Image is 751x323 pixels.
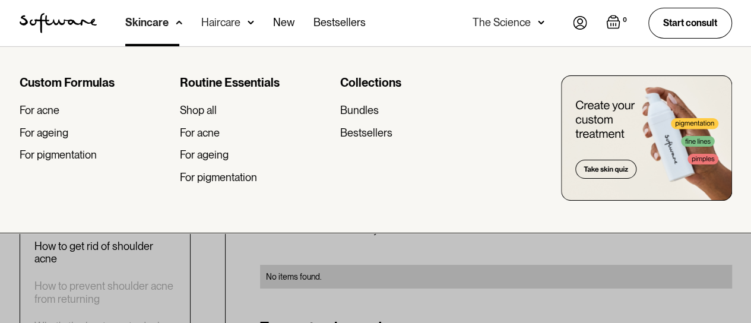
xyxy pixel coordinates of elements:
div: For pigmentation [20,148,97,161]
a: For ageing [20,126,170,140]
div: The Science [473,17,531,28]
img: arrow down [176,17,182,28]
a: For pigmentation [20,148,170,161]
div: Bundles [340,104,379,117]
div: 0 [620,15,629,26]
img: arrow down [538,17,544,28]
div: Bestsellers [340,126,392,140]
img: arrow down [248,17,254,28]
a: home [20,13,97,33]
div: For acne [180,126,220,140]
a: For pigmentation [180,171,331,184]
a: For acne [20,104,170,117]
a: Open empty cart [606,15,629,31]
div: Collections [340,75,491,90]
div: For ageing [180,148,229,161]
a: Start consult [648,8,732,38]
img: create you custom treatment bottle [561,75,732,201]
a: Bestsellers [340,126,491,140]
a: Shop all [180,104,331,117]
a: For ageing [180,148,331,161]
div: For acne [20,104,59,117]
div: Haircare [201,17,240,28]
div: Skincare [125,17,169,28]
div: Shop all [180,104,217,117]
div: For ageing [20,126,68,140]
div: For pigmentation [180,171,257,184]
a: Bundles [340,104,491,117]
img: Software Logo [20,13,97,33]
div: Custom Formulas [20,75,170,90]
div: Routine Essentials [180,75,331,90]
a: For acne [180,126,331,140]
